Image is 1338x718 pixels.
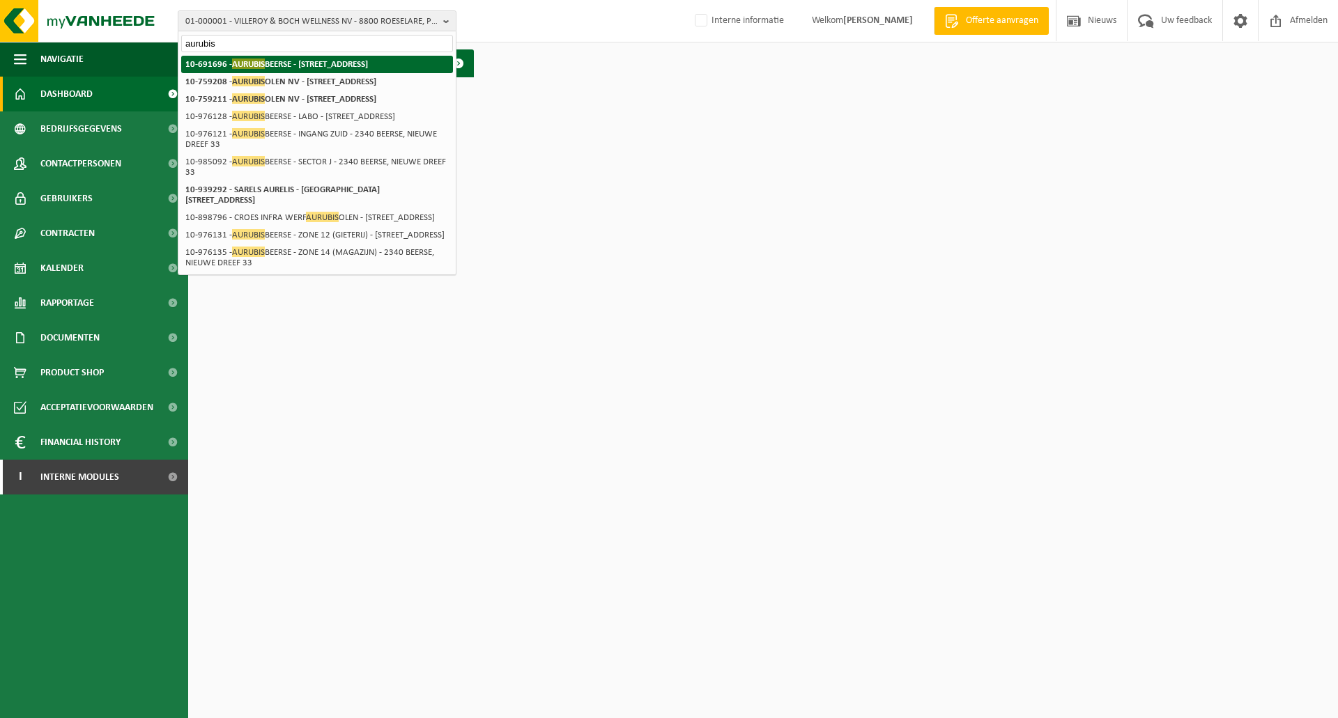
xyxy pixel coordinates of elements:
span: Gebruikers [40,181,93,216]
li: 10-976128 - BEERSE - LABO - [STREET_ADDRESS] [181,108,453,125]
li: 10-976121 - BEERSE - INGANG ZUID - 2340 BEERSE, NIEUWE DREEF 33 [181,125,453,153]
span: Documenten [40,320,100,355]
strong: 10-759208 - OLEN NV - [STREET_ADDRESS] [185,76,376,86]
li: 10-898796 - CROES INFRA WERF OLEN - [STREET_ADDRESS] [181,209,453,226]
span: Dashboard [40,77,93,111]
span: Kalender [40,251,84,286]
span: Rapportage [40,286,94,320]
span: Navigatie [40,42,84,77]
span: 01-000001 - VILLEROY & BOCH WELLNESS NV - 8800 ROESELARE, POPULIERSTRAAT 1 [185,11,438,32]
span: Product Shop [40,355,104,390]
input: Zoeken naar gekoppelde vestigingen [181,35,453,52]
li: 10-976135 - BEERSE - ZONE 14 (MAGAZIJN) - 2340 BEERSE, NIEUWE DREEF 33 [181,244,453,272]
span: Financial History [40,425,121,460]
strong: 10-939292 - SARELS AURELIS - [GEOGRAPHIC_DATA][STREET_ADDRESS] [185,185,380,205]
span: Interne modules [40,460,119,494]
span: Contracten [40,216,95,251]
label: Interne informatie [692,10,784,31]
span: AURUBIS [232,156,265,166]
span: AURUBIS [232,58,265,69]
span: Offerte aanvragen [962,14,1042,28]
span: AURUBIS [232,76,265,86]
span: AURUBIS [232,247,265,257]
li: 10-976137 - BEERSE - ZONE 16 (GARAGE) - [STREET_ADDRESS] [181,272,453,289]
li: 10-976131 - BEERSE - ZONE 12 (GIETERIJ) - [STREET_ADDRESS] [181,226,453,244]
span: AURUBIS [232,93,265,104]
strong: 10-691696 - BEERSE - [STREET_ADDRESS] [185,58,368,69]
span: Contactpersonen [40,146,121,181]
span: AURUBIS [232,229,265,240]
span: AURUBIS [232,111,265,121]
span: AURUBIS [306,212,339,222]
span: AURUBIS [232,128,265,139]
span: Acceptatievoorwaarden [40,390,153,425]
a: Offerte aanvragen [934,7,1049,35]
button: 01-000001 - VILLEROY & BOCH WELLNESS NV - 8800 ROESELARE, POPULIERSTRAAT 1 [178,10,456,31]
span: I [14,460,26,494]
strong: 10-759211 - OLEN NV - [STREET_ADDRESS] [185,93,376,104]
strong: [PERSON_NAME] [843,15,913,26]
span: Bedrijfsgegevens [40,111,122,146]
li: 10-985092 - BEERSE - SECTOR J - 2340 BEERSE, NIEUWE DREEF 33 [181,153,453,181]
